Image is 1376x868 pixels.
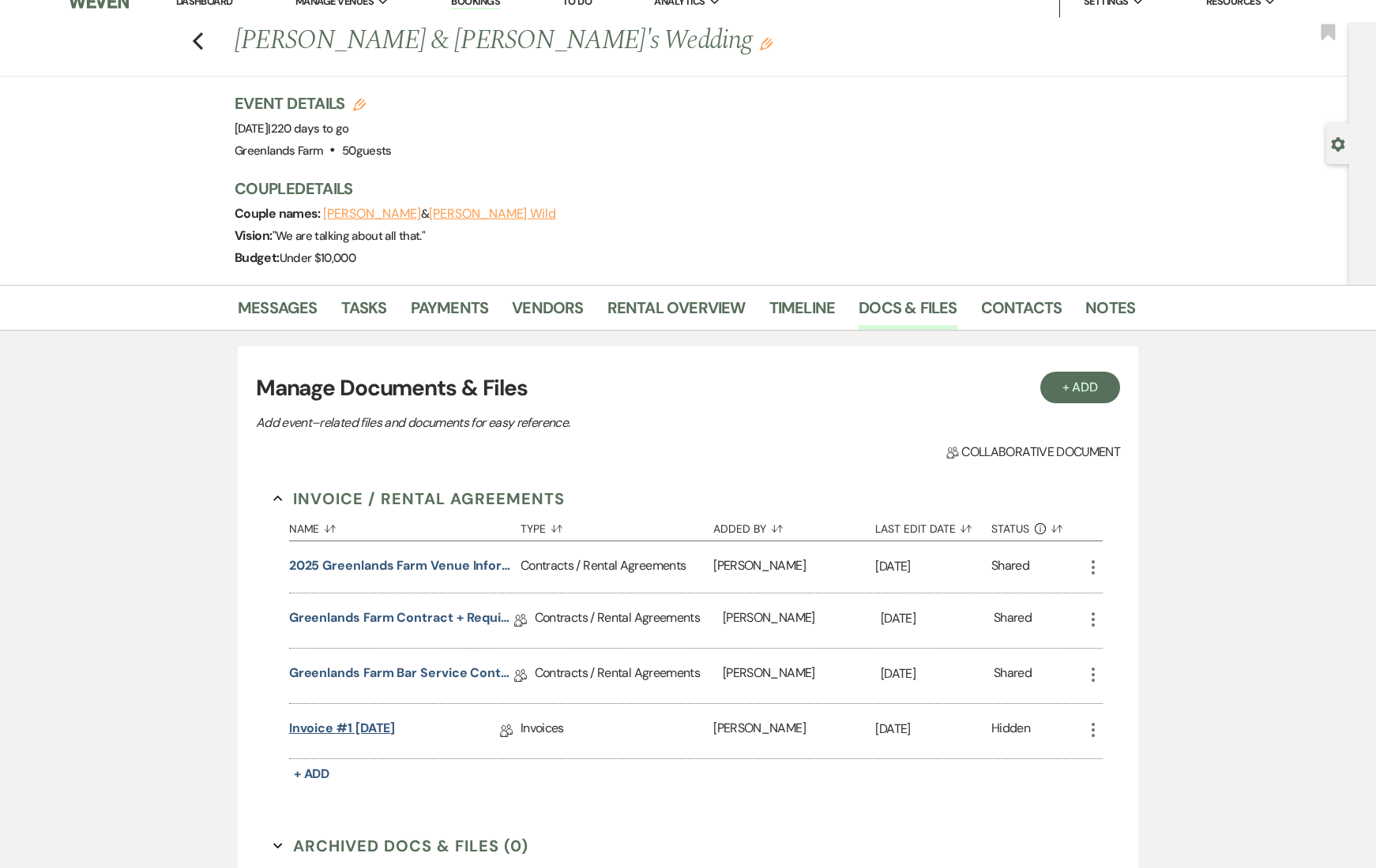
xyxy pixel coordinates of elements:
[273,228,426,244] span: " We are talking about all that. "
[713,511,875,541] button: Added By
[875,511,991,541] button: Last Edit Date
[769,295,836,330] a: Timeline
[238,295,318,330] a: Messages
[323,206,556,222] span: &
[289,664,514,688] a: Greenlands Farm Bar Service Contract
[273,487,565,511] button: Invoice / Rental Agreements
[859,295,957,330] a: Docs & Files
[235,143,323,159] span: Greenlands Farm
[235,121,349,137] span: [DATE]
[429,208,556,220] button: [PERSON_NAME] Wild
[991,719,1030,743] div: Hidden
[760,36,773,51] button: Edit
[875,556,991,577] p: [DATE]
[991,523,1029,534] span: Status
[723,593,881,648] div: [PERSON_NAME]
[268,121,348,137] span: |
[235,178,1119,200] h3: Couple Details
[289,763,335,785] button: + Add
[289,719,396,743] a: Invoice #1 [DATE]
[991,511,1084,541] button: Status
[289,511,521,541] button: Name
[256,413,809,433] p: Add event–related files and documents for easy reference.
[713,541,875,593] div: [PERSON_NAME]
[535,593,723,648] div: Contracts / Rental Agreements
[512,295,583,330] a: Vendors
[994,608,1032,633] div: Shared
[323,208,421,220] button: [PERSON_NAME]
[991,556,1029,578] div: Shared
[521,511,713,541] button: Type
[280,250,356,266] span: Under $10,000
[521,541,713,593] div: Contracts / Rental Agreements
[411,295,489,330] a: Payments
[1331,136,1345,151] button: Open lead details
[607,295,746,330] a: Rental Overview
[235,205,323,222] span: Couple names:
[289,556,514,575] button: 2025 Greenlands Farm Venue Information
[881,664,994,684] p: [DATE]
[994,664,1032,688] div: Shared
[235,249,280,266] span: Budget:
[289,608,514,633] a: Greenlands Farm Contract + Requirements
[723,649,881,703] div: [PERSON_NAME]
[256,372,1120,405] h3: Manage Documents & Files
[235,92,392,114] h3: Event Details
[341,295,387,330] a: Tasks
[235,22,942,60] h1: [PERSON_NAME] & [PERSON_NAME]'s Wedding
[713,704,875,758] div: [PERSON_NAME]
[342,143,392,159] span: 50 guests
[271,121,349,137] span: 220 days to go
[875,719,991,739] p: [DATE]
[1040,372,1121,403] button: + Add
[881,608,994,629] p: [DATE]
[273,834,528,858] button: Archived Docs & Files (0)
[294,765,330,782] span: + Add
[535,649,723,703] div: Contracts / Rental Agreements
[235,227,273,244] span: Vision:
[1085,295,1135,330] a: Notes
[946,443,1120,462] span: Collaborative document
[981,295,1062,330] a: Contacts
[521,704,713,758] div: Invoices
